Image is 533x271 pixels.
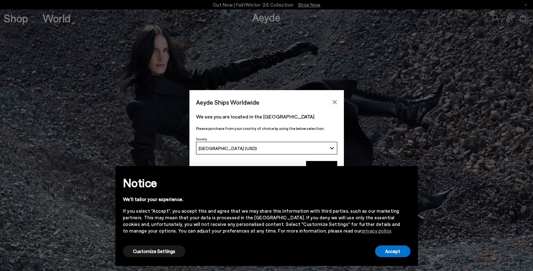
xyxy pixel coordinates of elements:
span: [GEOGRAPHIC_DATA] (USD) [199,146,257,151]
h2: Notice [123,175,400,191]
div: If you select "Accept", you accept this and agree that we may share this information with third p... [123,208,400,234]
div: We'll tailor your experience. [123,196,400,203]
a: privacy policy [362,228,391,234]
button: Close [330,97,339,107]
p: Please purchase from your country of choice by using the below selection: [196,125,337,131]
span: Aeyde Ships Worldwide [196,97,259,108]
span: × [406,171,410,180]
span: Country [196,137,207,141]
button: Accept [375,245,410,257]
button: Customize Settings [123,245,185,257]
button: Close this notice [400,168,415,183]
p: We see you are located in the [GEOGRAPHIC_DATA] [196,113,337,120]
